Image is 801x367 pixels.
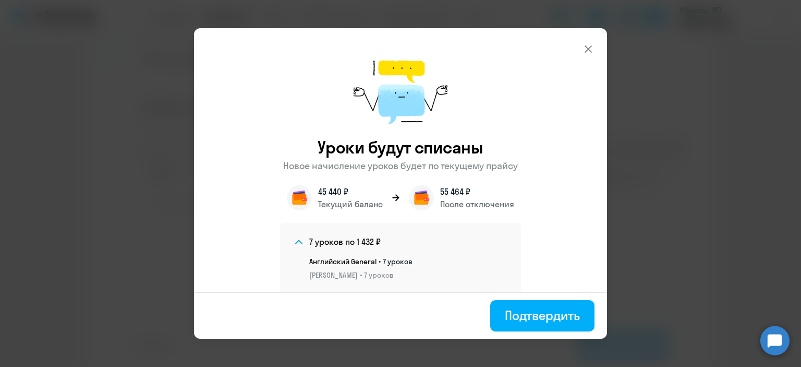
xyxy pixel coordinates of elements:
[309,236,381,247] h4: 7 уроков по 1 432 ₽
[440,185,514,198] p: 55 464 ₽
[360,270,362,280] span: •
[505,307,580,324] div: Подтвердить
[283,159,518,173] p: Новое начисление уроков будет по текущему прайсу
[490,300,594,332] button: Подтвердить
[318,137,483,158] h3: Уроки будут списаны
[364,270,394,280] span: 7 уроков
[287,185,312,210] img: wallet.png
[318,185,383,198] p: 45 440 ₽
[354,49,447,137] img: message-sent.png
[379,257,381,266] span: •
[309,270,358,280] span: [PERSON_NAME]
[383,257,412,266] span: 7 уроков
[409,185,434,210] img: wallet.png
[318,198,383,210] p: Текущий баланс
[309,257,377,266] p: Английский General
[440,198,514,210] p: После отключения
